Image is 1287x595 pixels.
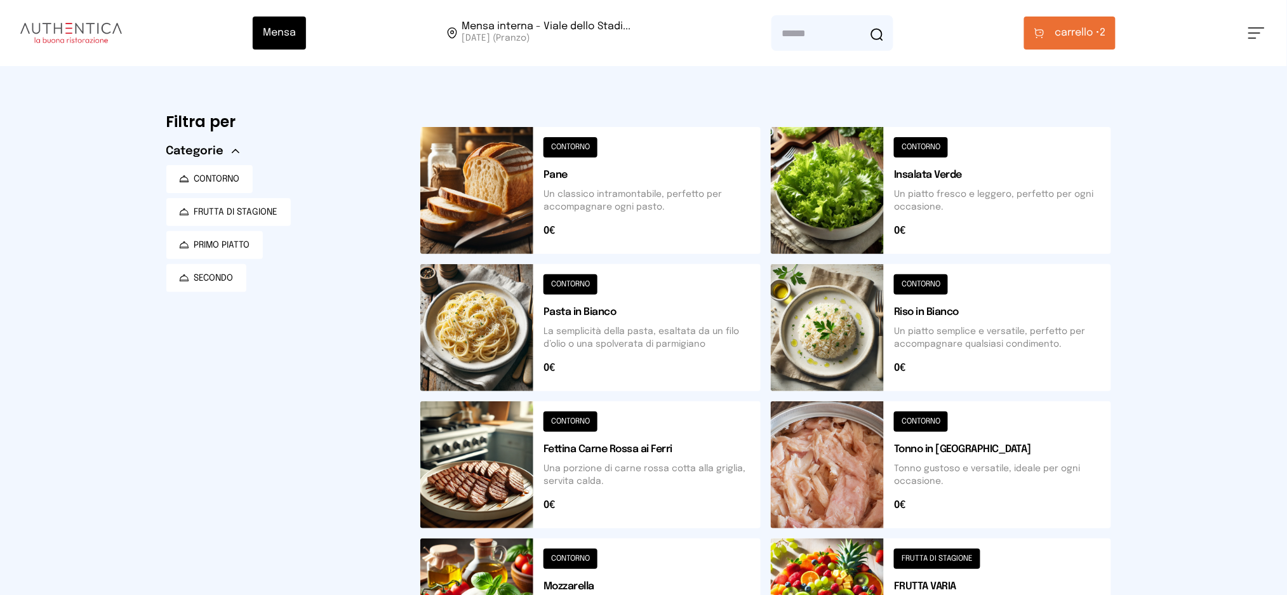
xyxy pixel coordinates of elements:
span: carrello • [1055,25,1100,41]
button: FRUTTA DI STAGIONE [166,198,291,226]
button: CONTORNO [166,165,253,193]
h6: Filtra per [166,112,400,132]
button: carrello •2 [1024,17,1116,50]
span: SECONDO [194,272,234,284]
button: SECONDO [166,264,246,292]
img: logo.8f33a47.png [20,23,122,43]
button: Mensa [253,17,306,50]
span: PRIMO PIATTO [194,239,250,251]
span: Categorie [166,142,224,160]
span: 2 [1055,25,1105,41]
span: [DATE] (Pranzo) [462,32,631,44]
button: PRIMO PIATTO [166,231,263,259]
span: CONTORNO [194,173,240,185]
span: Viale dello Stadio, 77, 05100 Terni TR, Italia [462,22,631,44]
span: FRUTTA DI STAGIONE [194,206,278,218]
button: Categorie [166,142,239,160]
